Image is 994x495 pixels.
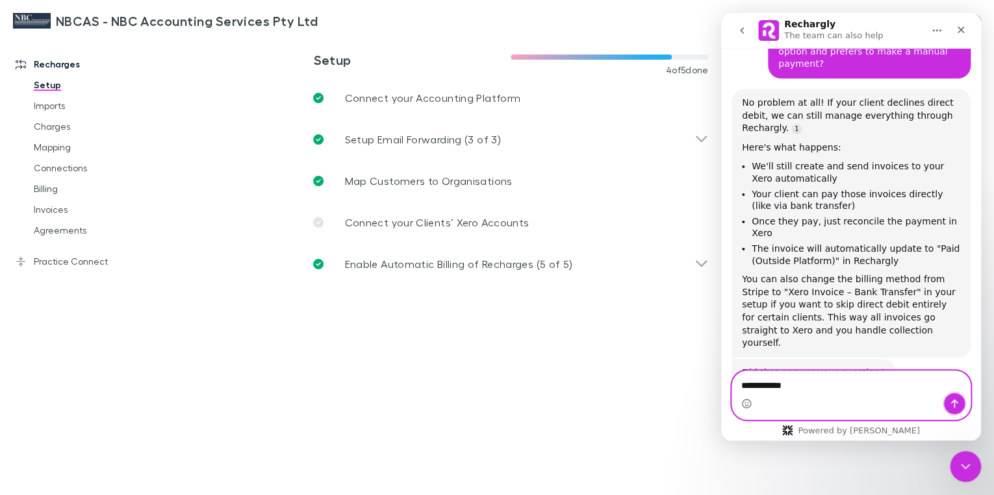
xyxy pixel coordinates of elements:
[21,116,168,137] a: Charges
[344,132,500,147] p: Setup Email Forwarding (3 of 3)
[344,256,572,272] p: Enable Automatic Billing of Recharges (5 of 5)
[303,160,719,202] a: Map Customers to Organisations
[313,52,511,67] h3: Setup
[13,13,51,29] img: NBCAS - NBC Accounting Services Pty Ltd's Logo
[303,119,719,160] div: Setup Email Forwarding (3 of 3)
[950,451,981,482] iframe: Intercom live chat
[344,173,512,189] p: Map Customers to Organisations
[21,75,168,95] a: Setup
[666,65,709,75] span: 4 of 5 done
[344,215,529,230] p: Connect your Clients’ Xero Accounts
[21,137,168,158] a: Mapping
[21,199,168,220] a: Invoices
[56,13,318,29] h3: NBCAS - NBC Accounting Services Pty Ltd
[3,251,168,272] a: Practice Connect
[303,243,719,285] div: Enable Automatic Billing of Recharges (5 of 5)
[344,90,520,106] p: Connect your Accounting Platform
[21,178,168,199] a: Billing
[303,202,719,243] a: Connect your Clients’ Xero Accounts
[21,220,168,241] a: Agreements
[3,54,168,75] a: Recharges
[21,95,168,116] a: Imports
[721,13,981,441] iframe: Intercom live chat
[5,5,325,36] a: NBCAS - NBC Accounting Services Pty Ltd
[303,77,719,119] a: Connect your Accounting Platform
[21,158,168,178] a: Connections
